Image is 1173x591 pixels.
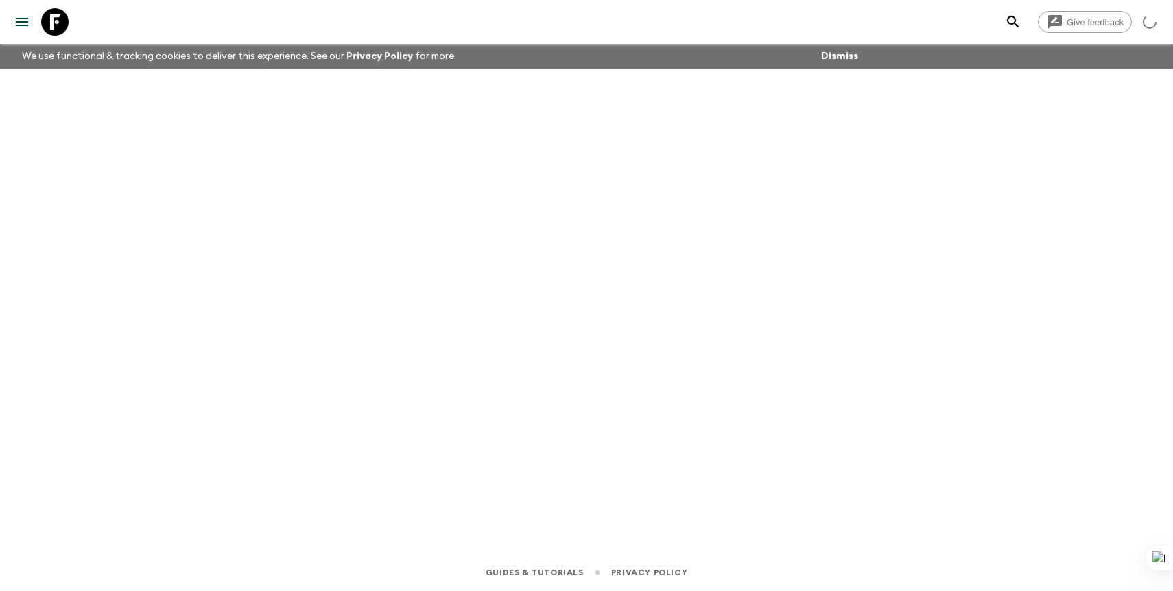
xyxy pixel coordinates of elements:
[16,44,462,69] p: We use functional & tracking cookies to deliver this experience. See our for more.
[8,8,36,36] button: menu
[1059,17,1131,27] span: Give feedback
[818,47,862,66] button: Dismiss
[486,565,584,580] a: Guides & Tutorials
[1038,11,1132,33] a: Give feedback
[611,565,687,580] a: Privacy Policy
[346,51,413,61] a: Privacy Policy
[999,8,1027,36] button: search adventures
